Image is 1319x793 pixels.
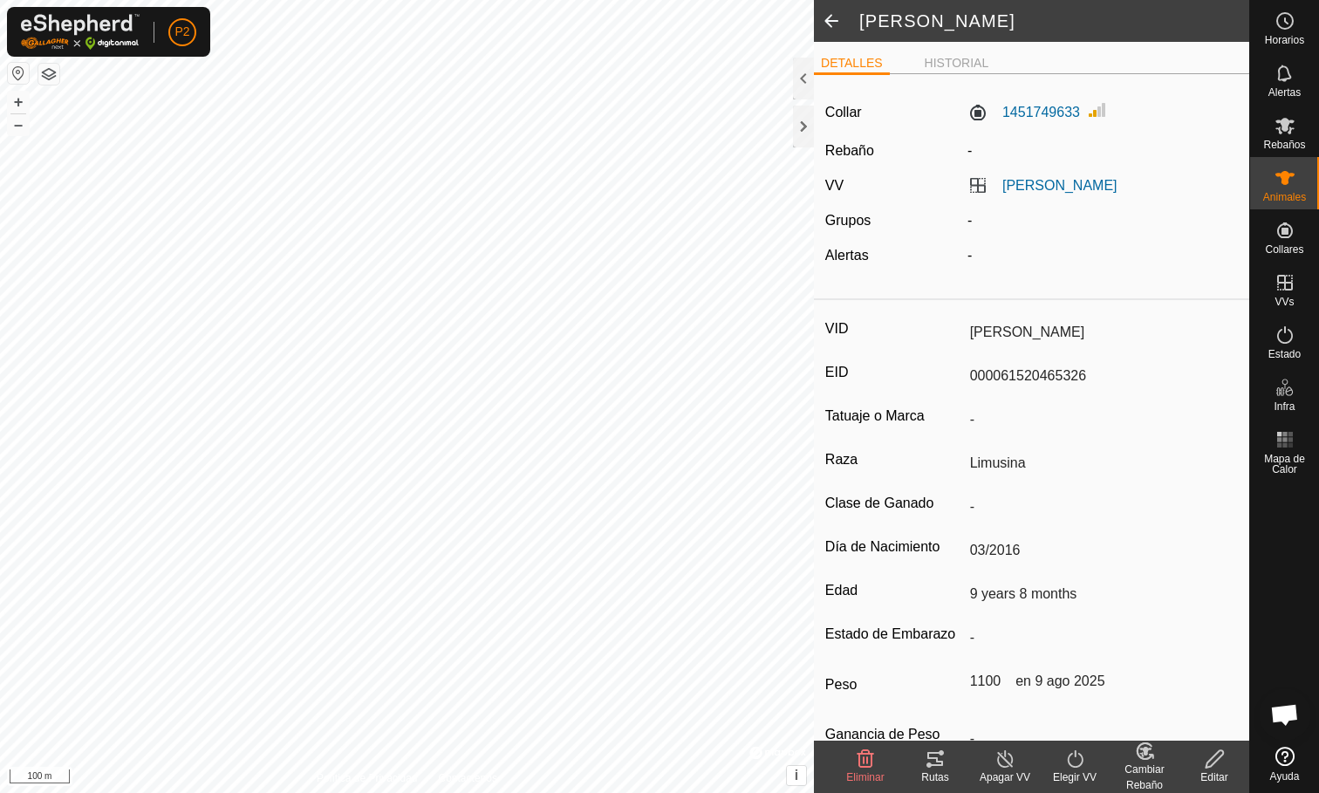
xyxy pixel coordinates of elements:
span: VVs [1275,297,1294,307]
span: Ayuda [1270,771,1300,782]
li: DETALLES [814,54,890,75]
button: Capas del Mapa [38,64,59,85]
div: Editar [1179,769,1249,785]
label: Collar [825,102,862,123]
div: Rutas [900,769,970,785]
label: 1451749633 [967,102,1080,123]
img: Intensidad de Señal [1087,99,1108,120]
span: Infra [1274,401,1295,412]
div: Apagar VV [970,769,1040,785]
h2: [PERSON_NAME] [859,10,1249,31]
label: Estado de Embarazo [825,623,963,646]
label: VV [825,178,844,193]
li: HISTORIAL [918,54,996,72]
label: Tatuaje o Marca [825,405,963,427]
div: - [960,245,1245,266]
label: Peso [825,667,963,703]
label: Ganancia de Peso Diaria Esperada [825,724,963,766]
span: Mapa de Calor [1254,454,1315,475]
button: Restablecer Mapa [8,63,29,84]
div: Elegir VV [1040,769,1110,785]
button: i [787,766,806,785]
label: Edad [825,579,963,602]
label: VID [825,318,963,340]
button: + [8,92,29,113]
label: Alertas [825,248,869,263]
a: Ayuda [1250,740,1319,789]
span: Rebaños [1263,140,1305,150]
span: - [967,143,972,158]
span: Alertas [1268,87,1301,98]
span: Animales [1263,192,1306,202]
div: Chat abierto [1259,688,1311,741]
button: – [8,114,29,135]
a: Contáctenos [439,770,497,786]
img: Logo Gallagher [21,14,140,50]
div: - [960,210,1245,231]
span: Eliminar [846,771,884,783]
label: Raza [825,448,963,471]
span: P2 [174,23,189,41]
label: Rebaño [825,143,874,158]
span: i [795,768,798,783]
label: Día de Nacimiento [825,536,963,558]
label: EID [825,361,963,384]
label: Clase de Ganado [825,492,963,515]
span: Collares [1265,244,1303,255]
a: Política de Privacidad [317,770,417,786]
span: Estado [1268,349,1301,359]
label: Grupos [825,213,871,228]
span: Horarios [1265,35,1304,45]
div: Cambiar Rebaño [1110,762,1179,793]
a: [PERSON_NAME] [1002,178,1117,193]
